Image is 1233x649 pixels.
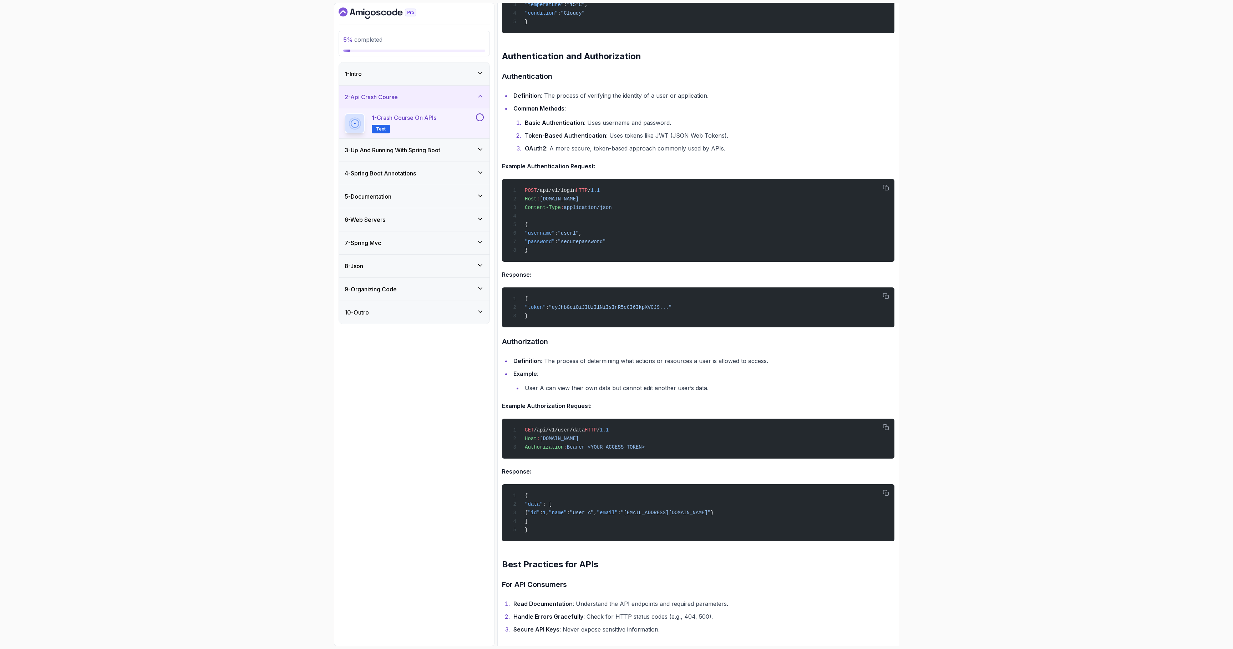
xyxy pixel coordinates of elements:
[376,126,386,132] span: Text
[345,262,363,270] h3: 8 - Json
[513,600,573,607] strong: Read Documentation
[345,192,391,201] h3: 5 - Documentation
[555,230,558,236] span: :
[343,36,382,43] span: completed
[513,92,541,99] strong: Definition
[523,143,894,153] li: : A more secure, token-based approach commonly used by APIs.
[372,113,436,122] p: 1 - Crash Course on APIs
[528,510,540,516] span: "id"
[511,356,894,366] li: : The process of determining what actions or resources a user is allowed to access.
[621,510,711,516] span: "[EMAIL_ADDRESS][DOMAIN_NAME]"
[502,71,894,82] h3: Authentication
[525,222,528,228] span: {
[600,427,609,433] span: 1.1
[339,278,489,301] button: 9-Organizing Code
[525,205,561,210] span: Content-Type
[546,305,549,310] span: :
[345,215,385,224] h3: 6 - Web Servers
[339,62,489,85] button: 1-Intro
[525,296,528,302] span: {
[564,205,612,210] span: application/json
[345,239,381,247] h3: 7 - Spring Mvc
[525,239,555,245] span: "password"
[525,2,564,7] span: "temperature"
[525,19,528,25] span: }
[513,357,541,364] strong: Definition
[561,205,564,210] span: :
[543,501,552,507] span: : [
[502,559,894,570] h2: Best Practices for APIs
[555,239,558,245] span: :
[525,518,528,524] span: ]
[537,188,576,193] span: /api/v1/login
[345,93,398,101] h3: 2 - Api Crash Course
[511,599,894,609] li: : Understand the API endpoints and required parameters.
[588,188,590,193] span: /
[525,313,528,319] span: }
[540,196,579,202] span: [DOMAIN_NAME]
[339,86,489,108] button: 2-Api Crash Course
[558,230,579,236] span: "user1"
[502,467,894,476] h4: Response:
[567,444,645,450] span: Bearer <YOUR_ACCESS_TOKEN>
[339,301,489,324] button: 10-Outro
[339,231,489,254] button: 7-Spring Mvc
[564,444,567,450] span: :
[339,139,489,162] button: 3-Up And Running With Spring Boot
[525,527,528,533] span: }
[525,119,584,126] strong: Basic Authentication
[525,501,543,507] span: "data"
[597,510,618,516] span: "email"
[564,2,567,7] span: :
[511,91,894,101] li: : The process of verifying the identity of a user or application.
[543,510,546,516] span: 1
[540,436,579,441] span: [DOMAIN_NAME]
[579,230,582,236] span: ,
[511,369,894,393] li: :
[339,162,489,185] button: 4-Spring Boot Annotations
[549,305,671,310] span: "eyJhbGciOiJIUzI1NiIsInR5cCI6IkpXVCJ9..."
[534,427,585,433] span: /api/v1/user/data
[345,308,369,317] h3: 10 - Outro
[525,427,534,433] span: GET
[502,402,894,410] h4: Example Authorization Request:
[567,510,570,516] span: :
[502,270,894,279] h4: Response:
[549,510,567,516] span: "name"
[343,36,353,43] span: 5 %
[339,208,489,231] button: 6-Web Servers
[502,579,894,590] h3: For API Consumers
[511,624,894,634] li: : Never expose sensitive information.
[345,169,416,178] h3: 4 - Spring Boot Annotations
[525,510,528,516] span: {
[511,612,894,622] li: : Check for HTTP status codes (e.g., 404, 500).
[618,510,620,516] span: :
[525,247,528,253] span: }
[523,131,894,140] li: : Uses tokens like JWT (JSON Web Tokens).
[585,427,597,433] span: HTTP
[546,510,549,516] span: ,
[513,105,564,112] strong: Common Methods
[567,2,585,7] span: "15°C"
[525,145,546,152] strong: OAuth2
[345,113,484,133] button: 1-Crash Course on APIsText
[513,613,583,620] strong: Handle Errors Gracefully
[525,444,564,450] span: Authorization
[591,188,600,193] span: 1.1
[525,132,606,139] strong: Token-Based Authentication
[513,626,559,633] strong: Secure API Keys
[576,188,588,193] span: HTTP
[711,510,714,516] span: }
[502,51,894,62] h2: Authentication and Authorization
[502,336,894,347] h3: Authorization
[558,239,605,245] span: "securepassword"
[525,10,558,16] span: "condition"
[597,427,600,433] span: /
[525,436,537,441] span: Host
[345,146,440,154] h3: 3 - Up And Running With Spring Boot
[339,185,489,208] button: 5-Documentation
[561,10,585,16] span: "Cloudy"
[525,188,537,193] span: POST
[345,285,397,293] h3: 9 - Organizing Code
[525,493,528,499] span: {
